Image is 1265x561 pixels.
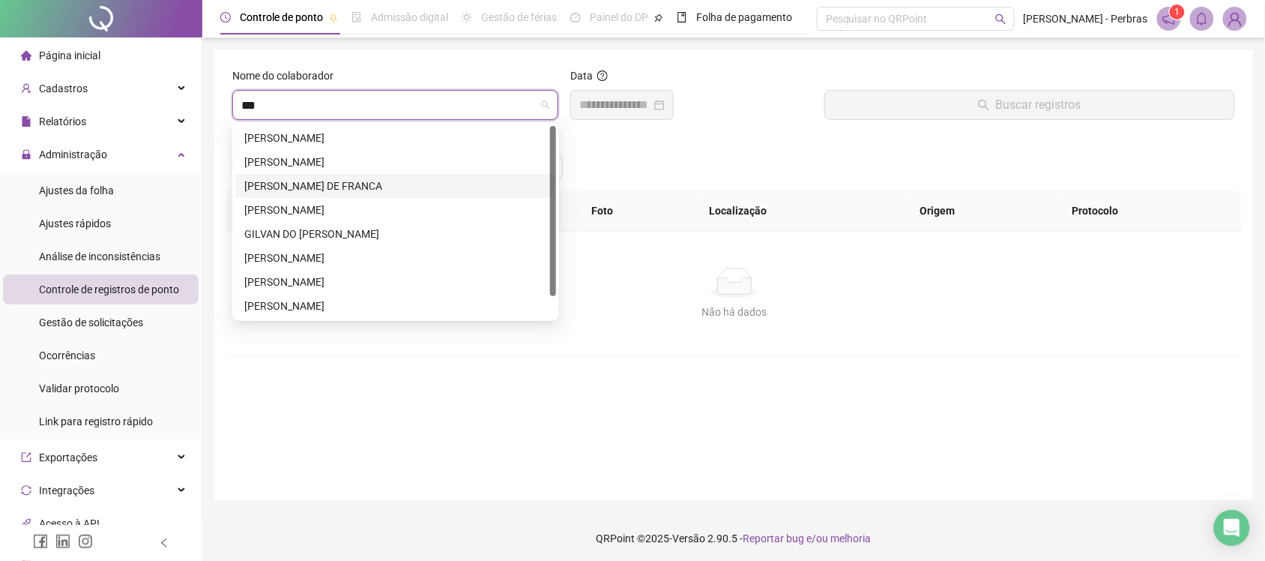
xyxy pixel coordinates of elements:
div: CARLOS ROBERTO CORREIA DE FRANCA [235,174,556,198]
span: bell [1195,12,1209,25]
span: Acesso à API [39,517,100,529]
span: Admissão digital [371,11,448,23]
span: question-circle [597,70,608,81]
div: CARLOS EDUARDO VIEIRA DA SILVA [235,150,556,174]
span: Data [570,70,593,82]
span: Gestão de solicitações [39,316,143,328]
div: CARLOS ANTONIO DE OLIVEIRA LACERDA [235,126,556,150]
span: Página inicial [39,49,100,61]
span: Versão [673,532,706,544]
th: Protocolo [1060,190,1242,232]
span: Análise de inconsistências [39,250,160,262]
span: 1 [1175,7,1180,17]
div: [PERSON_NAME] [244,274,547,290]
span: [PERSON_NAME] - Perbras [1024,10,1148,27]
span: home [21,50,31,61]
span: notification [1162,12,1176,25]
div: JOSE RICARDO DA SILVA [235,270,556,294]
div: GILVAN DO CARMO OLIVEIRA [235,222,556,246]
th: Foto [579,190,697,232]
div: Não há dados [244,304,1224,320]
div: CARLOS SILVA BARBOSA [235,198,556,222]
span: export [21,452,31,463]
span: file-done [351,12,362,22]
sup: 1 [1170,4,1185,19]
span: file [21,116,31,127]
span: left [159,538,169,548]
span: Relatórios [39,115,86,127]
span: clock-circle [220,12,231,22]
span: Ajustes rápidos [39,217,111,229]
span: sun [462,12,472,22]
span: api [21,518,31,529]
span: Controle de registros de ponto [39,283,179,295]
div: [PERSON_NAME] DE FRANCA [244,178,547,194]
span: book [677,12,687,22]
div: [PERSON_NAME] [244,202,547,218]
span: Integrações [39,484,94,496]
div: ROMILDO DIAS CARDOSO [235,294,556,318]
span: Painel do DP [590,11,648,23]
span: sync [21,485,31,496]
span: Exportações [39,451,97,463]
button: Buscar registros [824,90,1235,120]
span: pushpin [329,13,338,22]
th: Origem [908,190,1060,232]
span: linkedin [55,534,70,549]
div: [PERSON_NAME] [244,130,547,146]
span: Ajustes da folha [39,184,114,196]
th: Localização [698,190,908,232]
div: [PERSON_NAME] [244,298,547,314]
span: Gestão de férias [481,11,557,23]
div: Open Intercom Messenger [1214,510,1250,546]
span: Cadastros [39,82,88,94]
span: Link para registro rápido [39,415,153,427]
div: JOSE OSCAR DOS SANTOS FILHO [235,246,556,270]
span: Administração [39,148,107,160]
div: GILVAN DO [PERSON_NAME] [244,226,547,242]
span: instagram [78,534,93,549]
span: Folha de pagamento [696,11,792,23]
span: Controle de ponto [240,11,323,23]
span: facebook [33,534,48,549]
span: Reportar bug e/ou melhoria [743,532,872,544]
img: 85049 [1224,7,1246,30]
span: lock [21,149,31,160]
span: pushpin [654,13,663,22]
div: [PERSON_NAME] [244,154,547,170]
span: user-add [21,83,31,94]
label: Nome do colaborador [232,67,343,84]
span: Ocorrências [39,349,95,361]
div: [PERSON_NAME] [244,250,547,266]
span: dashboard [570,12,581,22]
span: Validar protocolo [39,382,119,394]
span: search [995,13,1006,25]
